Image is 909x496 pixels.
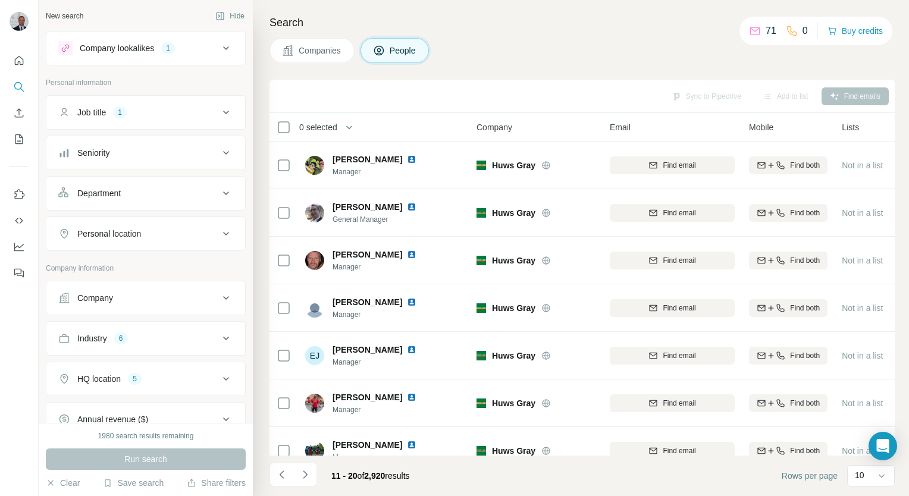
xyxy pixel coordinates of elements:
[477,208,486,218] img: Logo of Huws Gray
[749,252,827,269] button: Find both
[305,251,324,270] img: Avatar
[407,202,416,212] img: LinkedIn logo
[790,160,820,171] span: Find both
[331,471,358,481] span: 11 - 20
[293,463,317,486] button: Navigate to next page
[842,398,883,408] span: Not in a list
[333,201,402,213] span: [PERSON_NAME]
[749,394,827,412] button: Find both
[299,45,342,56] span: Companies
[46,324,245,353] button: Industry6
[803,24,808,38] p: 0
[766,24,776,38] p: 71
[842,161,883,170] span: Not in a list
[10,76,29,98] button: Search
[98,431,194,441] div: 1980 search results remaining
[77,187,121,199] div: Department
[610,299,735,317] button: Find email
[477,161,486,170] img: Logo of Huws Gray
[790,350,820,361] span: Find both
[128,373,142,384] div: 5
[390,45,417,56] span: People
[749,121,773,133] span: Mobile
[790,303,820,313] span: Find both
[855,469,864,481] p: 10
[477,121,512,133] span: Company
[333,249,402,260] span: [PERSON_NAME]
[46,263,246,274] p: Company information
[663,445,695,456] span: Find email
[407,440,416,450] img: LinkedIn logo
[333,262,431,272] span: Manager
[331,471,410,481] span: results
[358,471,365,481] span: of
[46,284,245,312] button: Company
[610,442,735,460] button: Find email
[333,344,402,356] span: [PERSON_NAME]
[46,179,245,208] button: Department
[46,34,245,62] button: Company lookalikes1
[749,442,827,460] button: Find both
[46,139,245,167] button: Seniority
[10,50,29,71] button: Quick start
[46,477,80,489] button: Clear
[842,208,883,218] span: Not in a list
[305,156,324,175] img: Avatar
[46,219,245,248] button: Personal location
[46,77,246,88] p: Personal information
[790,445,820,456] span: Find both
[663,255,695,266] span: Find email
[610,394,735,412] button: Find email
[477,398,486,408] img: Logo of Huws Gray
[869,432,897,460] div: Open Intercom Messenger
[610,121,631,133] span: Email
[407,250,416,259] img: LinkedIn logo
[492,445,535,457] span: Huws Gray
[492,350,535,362] span: Huws Gray
[790,255,820,266] span: Find both
[333,404,431,415] span: Manager
[77,228,141,240] div: Personal location
[269,463,293,486] button: Navigate to previous page
[207,7,253,25] button: Hide
[333,214,431,225] span: General Manager
[492,397,535,409] span: Huws Gray
[749,347,827,365] button: Find both
[333,452,431,463] span: Manager
[77,147,109,159] div: Seniority
[610,156,735,174] button: Find email
[477,256,486,265] img: Logo of Huws Gray
[80,42,154,54] div: Company lookalikes
[610,347,735,365] button: Find email
[749,204,827,222] button: Find both
[749,299,827,317] button: Find both
[842,256,883,265] span: Not in a list
[477,303,486,313] img: Logo of Huws Gray
[749,156,827,174] button: Find both
[333,167,431,177] span: Manager
[842,351,883,360] span: Not in a list
[77,292,113,304] div: Company
[407,393,416,402] img: LinkedIn logo
[10,128,29,150] button: My lists
[492,159,535,171] span: Huws Gray
[10,12,29,31] img: Avatar
[77,373,121,385] div: HQ location
[114,333,128,344] div: 6
[790,208,820,218] span: Find both
[305,203,324,222] img: Avatar
[305,346,324,365] div: EJ
[187,477,246,489] button: Share filters
[333,391,402,403] span: [PERSON_NAME]
[663,350,695,361] span: Find email
[77,413,148,425] div: Annual revenue ($)
[46,405,245,434] button: Annual revenue ($)
[663,303,695,313] span: Find email
[305,441,324,460] img: Avatar
[10,262,29,284] button: Feedback
[663,208,695,218] span: Find email
[663,160,695,171] span: Find email
[103,477,164,489] button: Save search
[10,236,29,258] button: Dashboard
[10,102,29,124] button: Enrich CSV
